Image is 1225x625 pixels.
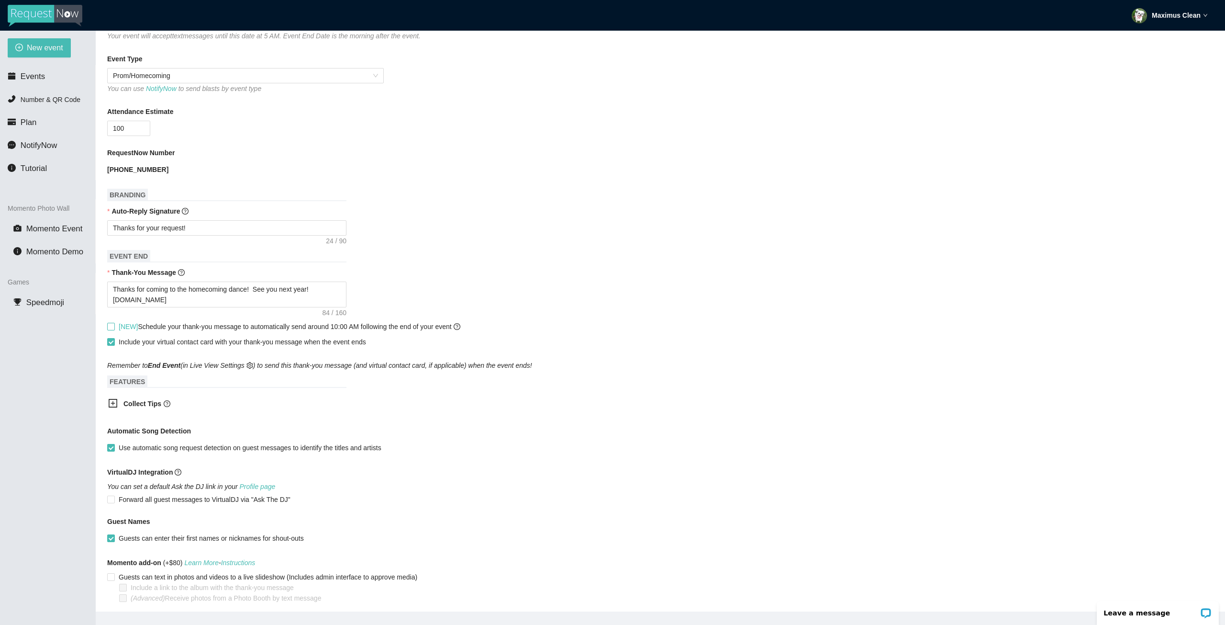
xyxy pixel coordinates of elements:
[1091,595,1225,625] iframe: LiveChat chat widget
[27,42,63,54] span: New event
[127,593,325,603] span: Receive photos from a Photo Booth by text message
[182,208,189,215] span: question-circle
[107,106,173,117] b: Attendance Estimate
[8,164,16,172] span: info-circle
[115,572,421,582] span: Guests can text in photos and videos to a live slideshow (Includes admin interface to approve media)
[108,398,118,408] span: plus-square
[107,518,150,525] b: Guest Names
[115,533,308,544] span: Guests can enter their first names or nicknames for shout-outs
[240,483,276,490] a: Profile page
[21,164,47,173] span: Tutorial
[111,207,180,215] b: Auto-Reply Signature
[115,443,385,453] span: Use automatic song request detection on guest messages to identify the titles and artists
[1203,13,1208,18] span: down
[21,141,57,150] span: NotifyNow
[131,594,165,602] i: (Advanced)
[107,148,175,158] b: RequestNow Number
[107,83,384,94] div: You can use to send blasts by event type
[26,224,83,233] span: Momento Event
[26,298,64,307] span: Speedmoji
[100,393,340,416] div: Collect Tipsquestion-circle
[107,362,532,369] i: Remember to (in Live View Settings ) to send this thank-you message (and virtual contact card, if...
[111,269,176,276] b: Thank-You Message
[107,375,147,388] span: FEATURES
[8,72,16,80] span: calendar
[148,362,180,369] b: End Event
[8,5,82,27] img: RequestNow
[164,400,170,407] span: question-circle
[115,494,294,505] span: Forward all guest messages to VirtualDJ via "Ask The DJ"
[178,269,185,276] span: question-circle
[13,247,22,255] span: info-circle
[26,247,83,256] span: Momento Demo
[184,559,255,567] i: -
[119,338,366,346] span: Include your virtual contact card with your thank-you message when the event ends
[175,469,181,476] span: question-circle
[107,282,346,307] textarea: Thanks for coming to the homecoming dance! See you next year! [DOMAIN_NAME]
[13,224,22,232] span: camera
[8,141,16,149] span: message
[8,118,16,126] span: credit-card
[107,559,161,567] b: Momento add-on
[107,557,255,568] span: (+$80)
[454,323,460,330] span: question-circle
[119,323,460,330] span: Schedule your thank-you message to automatically send around 10:00 AM following the end of your e...
[107,220,346,236] textarea: Thanks for your request!
[119,323,138,330] span: [NEW]
[107,426,191,436] b: Automatic Song Detection
[8,95,16,103] span: phone
[221,559,256,567] a: Instructions
[246,362,253,369] span: setting
[1152,11,1201,19] strong: Maximus Clean
[107,54,143,64] b: Event Type
[21,118,37,127] span: Plan
[107,32,421,40] i: Your event will accept text messages until this date at 5 AM. Event End Date is the morning after...
[107,468,173,476] b: VirtualDJ Integration
[107,483,275,490] i: You can set a default Ask the DJ link in your
[146,85,177,92] a: NotifyNow
[184,559,219,567] a: Learn More
[107,166,168,173] b: [PHONE_NUMBER]
[113,68,378,83] span: Prom/Homecoming
[107,189,148,201] span: BRANDING
[123,400,161,408] b: Collect Tips
[107,250,150,262] span: EVENT END
[21,96,80,103] span: Number & QR Code
[13,298,22,306] span: trophy
[127,582,298,593] span: Include a link to the album with the thank-you message
[15,44,23,53] span: plus-circle
[21,72,45,81] span: Events
[8,38,71,57] button: plus-circleNew event
[1132,8,1147,23] img: ACg8ocKvMLxJsTDqE32xSOC7ah6oeuB-HR74aes2pRaVS42AcLQHjC0n=s96-c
